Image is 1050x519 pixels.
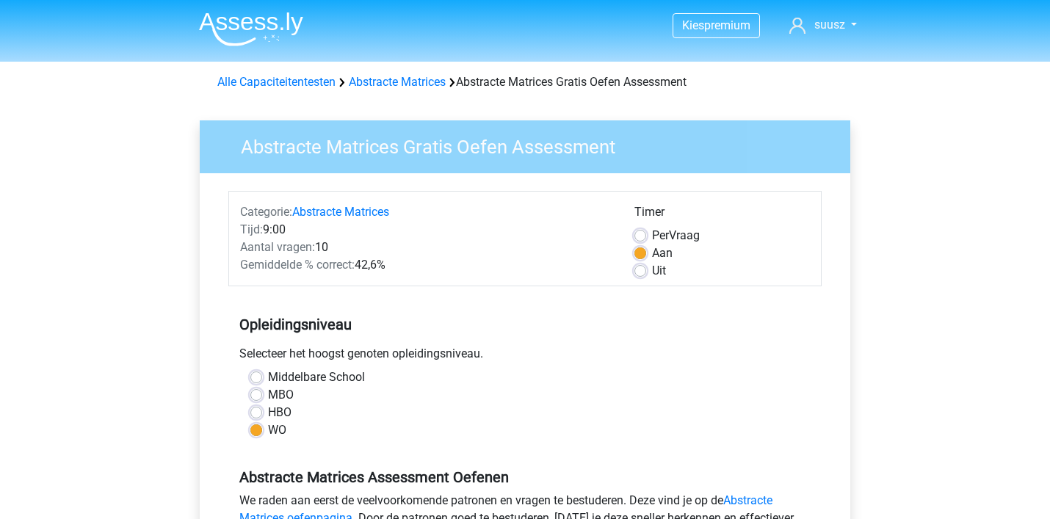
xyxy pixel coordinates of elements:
[634,203,810,227] div: Timer
[268,421,286,439] label: WO
[240,258,355,272] span: Gemiddelde % correct:
[652,244,673,262] label: Aan
[673,15,759,35] a: Kiespremium
[240,222,263,236] span: Tijd:
[229,256,623,274] div: 42,6%
[652,228,669,242] span: Per
[682,18,704,32] span: Kies
[292,205,389,219] a: Abstracte Matrices
[229,221,623,239] div: 9:00
[199,12,303,46] img: Assessly
[211,73,839,91] div: Abstracte Matrices Gratis Oefen Assessment
[228,345,822,369] div: Selecteer het hoogst genoten opleidingsniveau.
[268,404,292,421] label: HBO
[652,262,666,280] label: Uit
[240,240,315,254] span: Aantal vragen:
[229,239,623,256] div: 10
[268,369,365,386] label: Middelbare School
[349,75,446,89] a: Abstracte Matrices
[704,18,750,32] span: premium
[239,468,811,486] h5: Abstracte Matrices Assessment Oefenen
[268,386,294,404] label: MBO
[783,16,863,34] a: suusz
[217,75,336,89] a: Alle Capaciteitentesten
[239,310,811,339] h5: Opleidingsniveau
[223,130,839,159] h3: Abstracte Matrices Gratis Oefen Assessment
[240,205,292,219] span: Categorie:
[814,18,845,32] span: suusz
[652,227,700,244] label: Vraag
